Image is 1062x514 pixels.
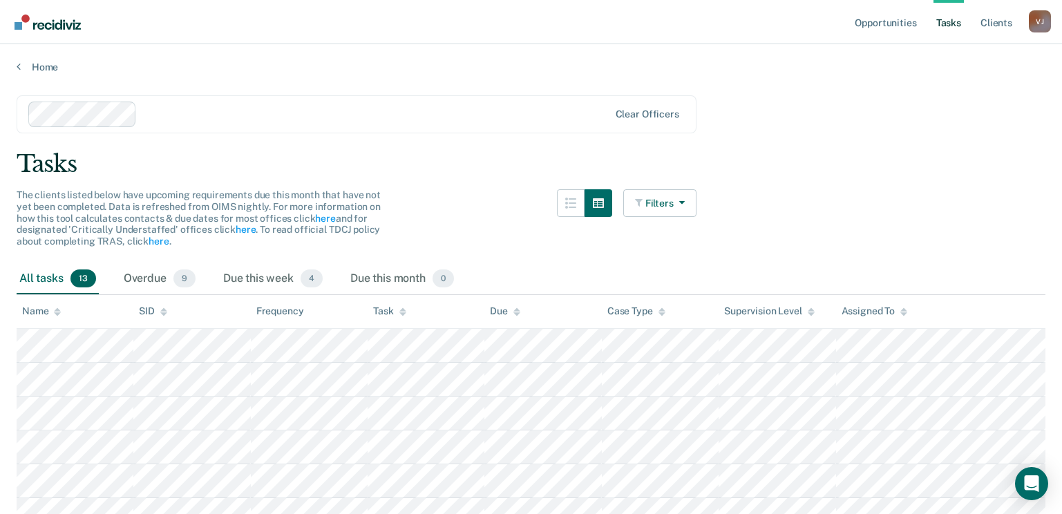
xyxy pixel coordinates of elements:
[70,269,96,287] span: 13
[121,264,198,294] div: Overdue9
[724,305,815,317] div: Supervision Level
[842,305,907,317] div: Assigned To
[433,269,454,287] span: 0
[139,305,167,317] div: SID
[236,224,256,235] a: here
[1029,10,1051,32] button: Profile dropdown button
[15,15,81,30] img: Recidiviz
[256,305,304,317] div: Frequency
[490,305,520,317] div: Due
[348,264,457,294] div: Due this month0
[173,269,196,287] span: 9
[1015,467,1048,500] div: Open Intercom Messenger
[623,189,696,217] button: Filters
[1029,10,1051,32] div: V J
[149,236,169,247] a: here
[17,61,1045,73] a: Home
[616,108,679,120] div: Clear officers
[607,305,665,317] div: Case Type
[17,150,1045,178] div: Tasks
[22,305,61,317] div: Name
[220,264,325,294] div: Due this week4
[17,264,99,294] div: All tasks13
[315,213,335,224] a: here
[373,305,406,317] div: Task
[17,189,381,247] span: The clients listed below have upcoming requirements due this month that have not yet been complet...
[301,269,323,287] span: 4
